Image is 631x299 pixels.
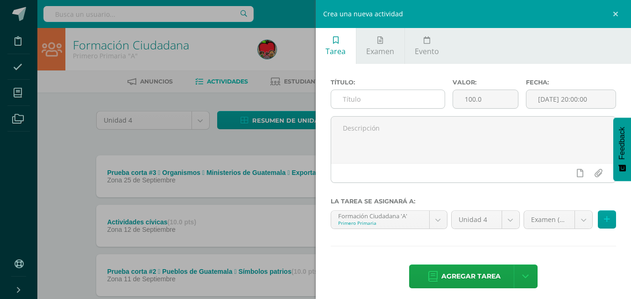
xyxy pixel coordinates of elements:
input: Puntos máximos [453,90,518,108]
a: Examen (50.0%) [524,211,593,229]
span: Tarea [326,46,346,56]
label: Valor: [453,79,518,86]
label: Fecha: [526,79,616,86]
input: Fecha de entrega [526,90,616,108]
a: Formación Ciudadana 'A'Primero Primaria [331,211,447,229]
label: Título: [331,79,445,86]
a: Unidad 4 [452,211,519,229]
div: Primero Primaria [338,220,422,226]
a: Examen [356,28,404,64]
a: Tarea [316,28,356,64]
div: Formación Ciudadana 'A' [338,211,422,220]
button: Feedback - Mostrar encuesta [613,118,631,181]
span: Examen [366,46,394,56]
a: Evento [405,28,449,64]
span: Unidad 4 [459,211,495,229]
input: Título [331,90,445,108]
span: Examen (50.0%) [531,211,568,229]
span: Evento [415,46,439,56]
label: La tarea se asignará a: [331,198,617,205]
span: Agregar tarea [441,265,501,288]
span: Feedback [618,127,626,160]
